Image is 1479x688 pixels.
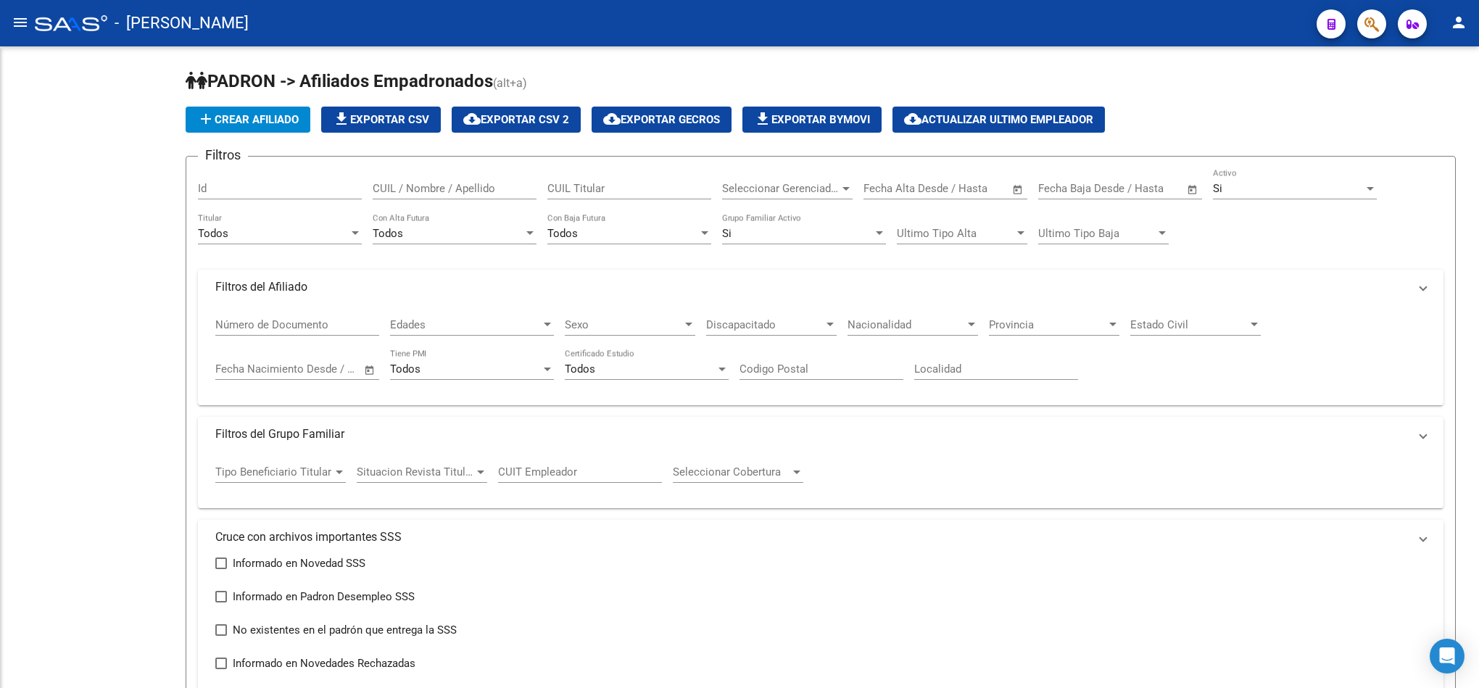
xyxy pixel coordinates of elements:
[1450,14,1467,31] mat-icon: person
[186,107,310,133] button: Crear Afiliado
[198,417,1443,452] mat-expansion-panel-header: Filtros del Grupo Familiar
[198,227,228,240] span: Todos
[373,227,403,240] span: Todos
[1038,227,1156,240] span: Ultimo Tipo Baja
[1130,318,1248,331] span: Estado Civil
[897,227,1014,240] span: Ultimo Tipo Alta
[603,110,621,128] mat-icon: cloud_download
[198,304,1443,406] div: Filtros del Afiliado
[1038,182,1097,195] input: Fecha inicio
[390,318,541,331] span: Edades
[904,113,1093,126] span: Actualizar ultimo Empleador
[1213,182,1222,195] span: Si
[547,227,578,240] span: Todos
[565,318,682,331] span: Sexo
[215,529,1409,545] mat-panel-title: Cruce con archivos importantes SSS
[12,14,29,31] mat-icon: menu
[287,362,357,376] input: Fecha fin
[1110,182,1180,195] input: Fecha fin
[215,426,1409,442] mat-panel-title: Filtros del Grupo Familiar
[333,113,429,126] span: Exportar CSV
[233,555,365,572] span: Informado en Novedad SSS
[493,76,527,90] span: (alt+a)
[706,318,824,331] span: Discapacitado
[215,465,333,478] span: Tipo Beneficiario Titular
[197,113,299,126] span: Crear Afiliado
[603,113,720,126] span: Exportar GECROS
[1430,639,1464,674] div: Open Intercom Messenger
[198,145,248,165] h3: Filtros
[463,110,481,128] mat-icon: cloud_download
[390,362,420,376] span: Todos
[935,182,1006,195] input: Fecha fin
[197,110,215,128] mat-icon: add
[215,279,1409,295] mat-panel-title: Filtros del Afiliado
[892,107,1105,133] button: Actualizar ultimo Empleador
[198,270,1443,304] mat-expansion-panel-header: Filtros del Afiliado
[1010,181,1027,198] button: Open calendar
[742,107,882,133] button: Exportar Bymovi
[565,362,595,376] span: Todos
[904,110,921,128] mat-icon: cloud_download
[463,113,569,126] span: Exportar CSV 2
[1185,181,1201,198] button: Open calendar
[722,227,732,240] span: Si
[115,7,249,39] span: - [PERSON_NAME]
[233,588,415,605] span: Informado en Padron Desempleo SSS
[357,465,474,478] span: Situacion Revista Titular
[452,107,581,133] button: Exportar CSV 2
[333,110,350,128] mat-icon: file_download
[362,362,378,378] button: Open calendar
[198,520,1443,555] mat-expansion-panel-header: Cruce con archivos importantes SSS
[233,655,415,672] span: Informado en Novedades Rechazadas
[321,107,441,133] button: Exportar CSV
[233,621,457,639] span: No existentes en el padrón que entrega la SSS
[673,465,790,478] span: Seleccionar Cobertura
[198,452,1443,508] div: Filtros del Grupo Familiar
[989,318,1106,331] span: Provincia
[215,362,274,376] input: Fecha inicio
[848,318,965,331] span: Nacionalidad
[863,182,922,195] input: Fecha inicio
[186,71,493,91] span: PADRON -> Afiliados Empadronados
[754,110,771,128] mat-icon: file_download
[754,113,870,126] span: Exportar Bymovi
[592,107,732,133] button: Exportar GECROS
[722,182,840,195] span: Seleccionar Gerenciador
